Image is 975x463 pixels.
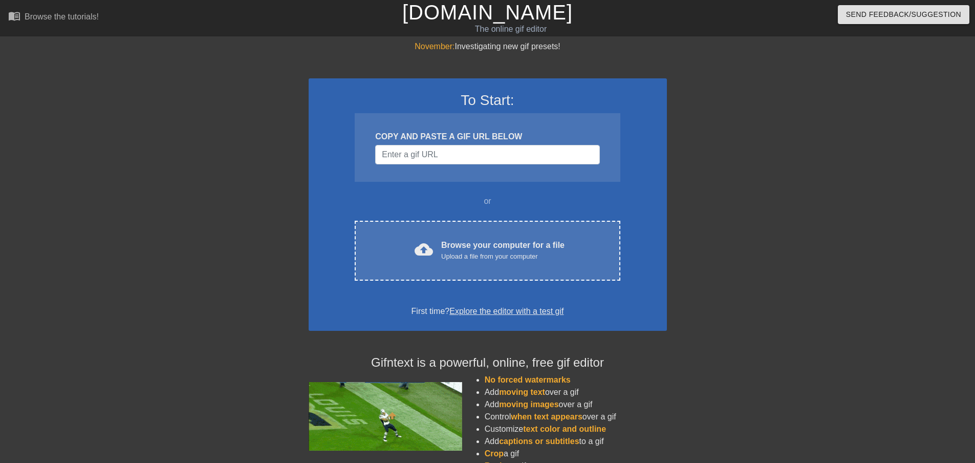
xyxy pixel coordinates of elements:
[485,435,667,448] li: Add to a gif
[499,437,579,446] span: captions or subtitles
[485,448,667,460] li: a gif
[511,412,582,421] span: when text appears
[322,305,654,318] div: First time?
[485,449,504,458] span: Crop
[485,386,667,398] li: Add over a gif
[485,411,667,423] li: Control over a gif
[309,40,667,53] div: Investigating new gif presets!
[330,23,691,35] div: The online gif editor
[838,5,969,24] button: Send Feedback/Suggestion
[846,8,961,21] span: Send Feedback/Suggestion
[415,240,433,259] span: cloud_upload
[375,131,599,143] div: COPY AND PASTE A GIF URL BELOW
[8,10,99,26] a: Browse the tutorials!
[309,355,667,370] h4: Gifntext is a powerful, online, free gif editor
[441,251,565,262] div: Upload a file from your computer
[375,145,599,164] input: Username
[402,1,573,24] a: [DOMAIN_NAME]
[441,239,565,262] div: Browse your computer for a file
[485,398,667,411] li: Add over a gif
[415,42,454,51] span: November:
[485,375,571,384] span: No forced watermarks
[335,195,640,207] div: or
[309,382,462,451] img: football_small.gif
[8,10,20,22] span: menu_book
[322,92,654,109] h3: To Start:
[485,423,667,435] li: Customize
[25,12,99,21] div: Browse the tutorials!
[499,400,558,409] span: moving images
[499,388,545,396] span: moving text
[523,425,606,433] span: text color and outline
[449,307,564,315] a: Explore the editor with a test gif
